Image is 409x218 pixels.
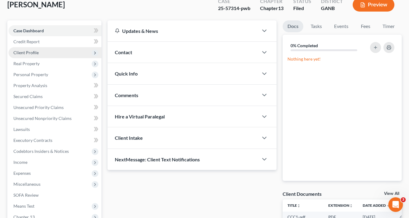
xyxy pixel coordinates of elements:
[9,113,101,124] a: Unsecured Nonpriority Claims
[287,203,301,208] a: Titleunfold_more
[328,203,353,208] a: Extensionunfold_more
[115,114,165,119] span: Hire a Virtual Paralegal
[9,102,101,113] a: Unsecured Priority Claims
[283,20,303,32] a: Docs
[13,149,69,154] span: Codebtors Insiders & Notices
[9,135,101,146] a: Executory Contracts
[13,181,41,187] span: Miscellaneous
[13,105,64,110] span: Unsecured Priority Claims
[13,50,39,55] span: Client Profile
[287,56,397,62] p: Nothing here yet!
[363,203,390,208] a: Date Added expand_more
[13,83,47,88] span: Property Analysis
[13,171,31,176] span: Expenses
[13,94,43,99] span: Secured Claims
[13,203,34,209] span: Means Test
[293,5,311,12] div: Filed
[115,28,251,34] div: Updates & News
[115,92,138,98] span: Comments
[218,5,250,12] div: 25-57314-pwb
[13,160,27,165] span: Income
[115,156,200,162] span: NextMessage: Client Text Notifications
[9,124,101,135] a: Lawsuits
[384,192,399,196] a: View All
[9,190,101,201] a: SOFA Review
[13,72,48,77] span: Personal Property
[401,197,406,202] span: 3
[9,91,101,102] a: Secured Claims
[13,192,39,198] span: SOFA Review
[329,20,353,32] a: Events
[13,138,52,143] span: Executory Contracts
[9,25,101,36] a: Case Dashboard
[378,20,400,32] a: Timer
[278,5,284,11] span: 13
[13,61,40,66] span: Real Property
[291,43,318,48] strong: 0% Completed
[13,28,44,33] span: Case Dashboard
[9,36,101,47] a: Credit Report
[115,71,138,76] span: Quick Info
[321,5,343,12] div: GANB
[13,116,72,121] span: Unsecured Nonpriority Claims
[115,49,132,55] span: Contact
[356,20,375,32] a: Fees
[297,204,301,208] i: unfold_more
[13,39,40,44] span: Credit Report
[115,135,143,141] span: Client Intake
[283,191,322,197] div: Client Documents
[13,127,30,132] span: Lawsuits
[349,204,353,208] i: unfold_more
[9,80,101,91] a: Property Analysis
[306,20,327,32] a: Tasks
[386,204,390,208] i: expand_more
[260,5,284,12] div: Chapter
[388,197,403,212] iframe: Intercom live chat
